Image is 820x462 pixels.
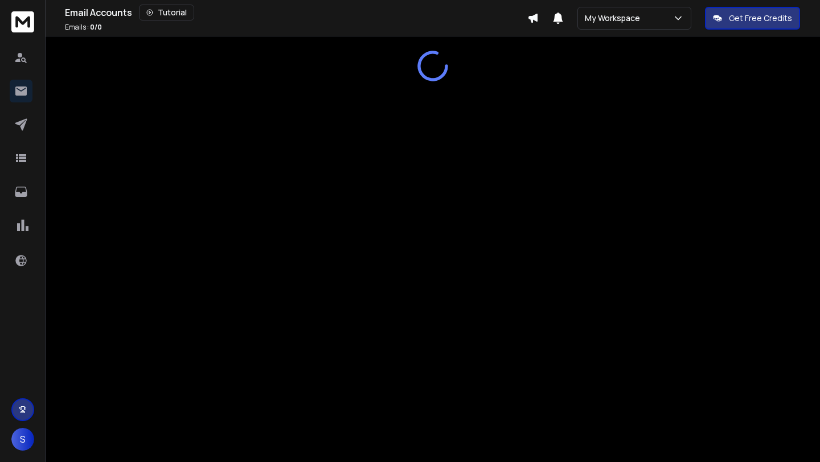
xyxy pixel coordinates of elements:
p: Emails : [65,23,102,32]
span: 0 / 0 [90,22,102,32]
p: My Workspace [585,13,645,24]
button: S [11,428,34,451]
button: Tutorial [139,5,194,20]
button: Get Free Credits [705,7,800,30]
div: Email Accounts [65,5,527,20]
p: Get Free Credits [729,13,792,24]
